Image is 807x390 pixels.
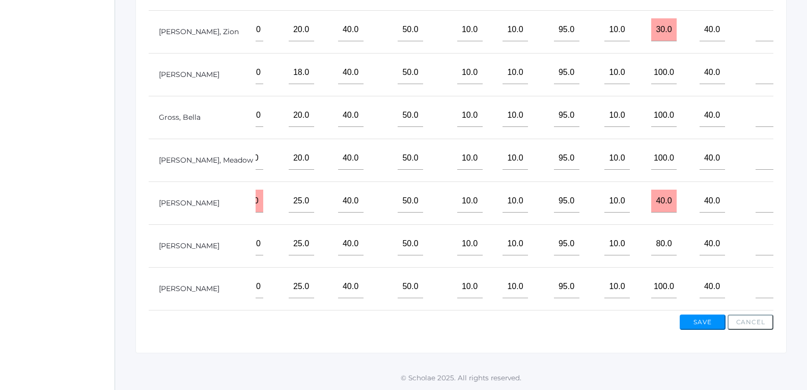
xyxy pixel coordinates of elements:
a: [PERSON_NAME], Meadow [159,155,253,165]
a: [PERSON_NAME] [159,284,219,293]
a: [PERSON_NAME] [159,70,219,79]
a: [PERSON_NAME] [159,241,219,250]
button: Save [680,315,726,330]
p: © Scholae 2025. All rights reserved. [115,373,807,383]
button: Cancel [728,315,773,330]
a: [PERSON_NAME], Zion [159,27,239,36]
a: Gross, Bella [159,113,201,122]
a: [PERSON_NAME] [159,198,219,207]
